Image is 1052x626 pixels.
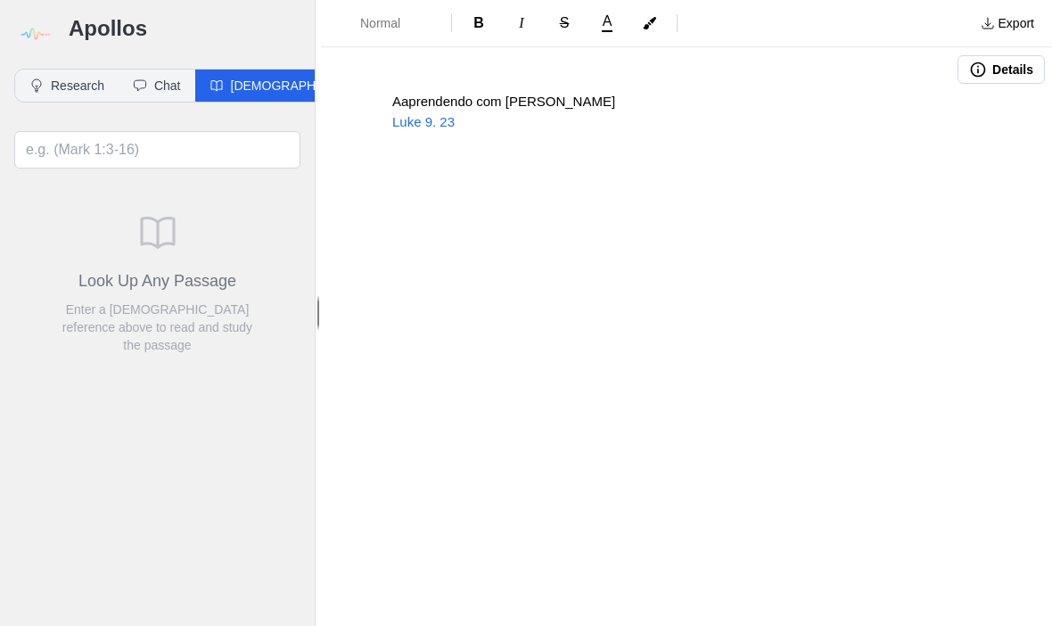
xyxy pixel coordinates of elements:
span: S [560,15,570,30]
h3: Look Up Any Passage [78,268,236,293]
img: logo [14,14,54,54]
p: Enter a [DEMOGRAPHIC_DATA] reference above to read and study the passage [57,301,258,354]
button: A [588,11,627,36]
span: Aaprendendo com [PERSON_NAME] [392,94,615,109]
span: B [473,15,484,30]
input: e.g. (Mark 1:3-16) [14,131,300,169]
button: [DEMOGRAPHIC_DATA] [195,70,385,102]
button: Research [15,70,119,102]
span: Normal [360,14,423,32]
button: Format Strikethrough [545,9,584,37]
span: I [519,15,523,30]
h3: Apollos [69,14,300,43]
button: Chat [119,70,195,102]
button: Details [957,55,1045,84]
iframe: Drift Widget Chat Controller [963,537,1031,605]
button: Format Bold [459,9,498,37]
a: Luke 9. 23 [392,114,455,129]
span: A [603,14,612,29]
button: Formatting Options [328,7,444,39]
button: Export [970,9,1045,37]
button: Format Italics [502,9,541,37]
